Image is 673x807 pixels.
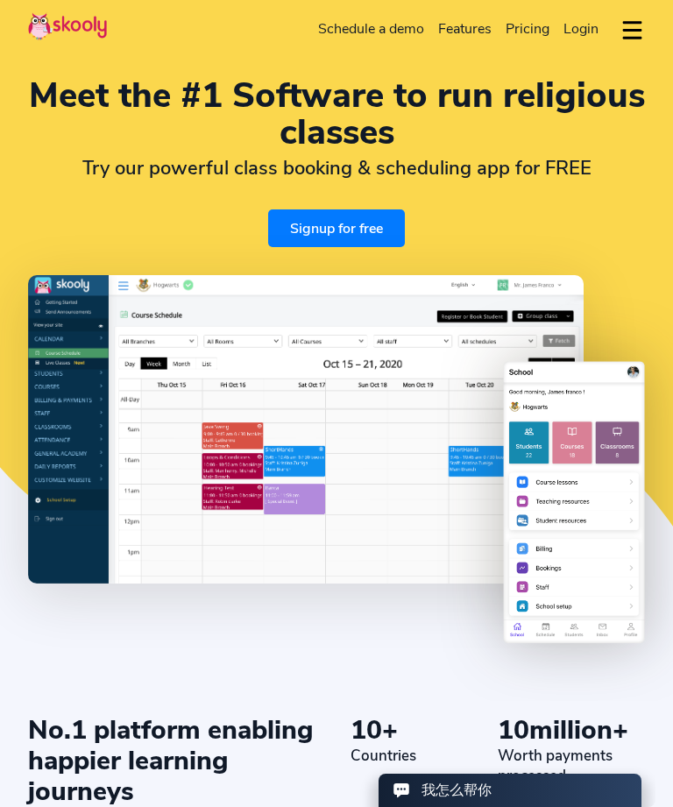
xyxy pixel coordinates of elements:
[620,11,645,51] button: dropdown menu
[28,12,107,40] img: Skooly
[556,15,606,43] a: Login
[431,15,499,43] a: Features
[28,77,645,151] h1: Meet the #1 Software to run religious classes
[311,15,431,43] a: Schedule a demo
[499,15,556,43] a: Pricing
[503,359,645,645] img: Meet the #1 Software to run religious classes - Mobile
[268,209,405,247] a: Signup for free
[28,155,645,181] h2: Try our powerful class booking & scheduling app for FREE
[28,275,584,583] img: Meet the #1 Software to run religious classes - Desktop
[563,19,599,39] span: Login
[506,19,549,39] span: Pricing
[28,715,322,807] div: No.1 platform enabling happier learning journeys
